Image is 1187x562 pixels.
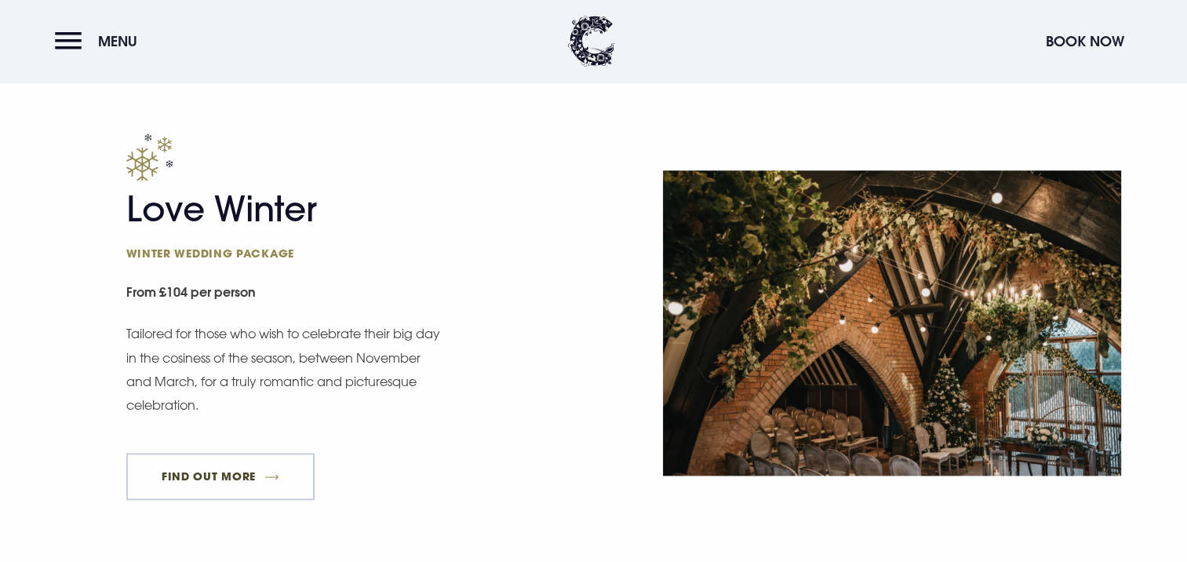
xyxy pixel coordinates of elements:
[1038,24,1132,58] button: Book Now
[568,16,615,67] img: Clandeboye Lodge
[126,322,448,418] p: Tailored for those who wish to celebrate their big day in the cosiness of the season, between Nov...
[126,188,432,261] h2: Love Winter
[55,24,145,58] button: Menu
[126,133,173,181] img: Wonderful winter package page icon
[98,32,137,50] span: Menu
[126,453,315,500] a: FIND OUT MORE
[126,246,432,261] span: Winter wedding package
[663,170,1121,476] img: Ceremony set up at a Wedding Venue Northern Ireland
[126,276,584,312] small: From £104 per person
